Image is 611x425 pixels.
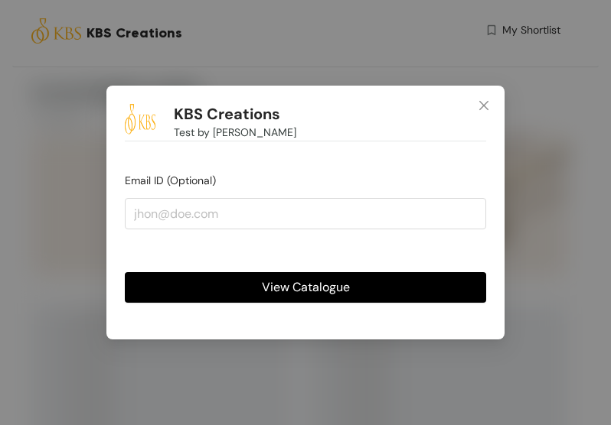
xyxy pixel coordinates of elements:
[262,277,350,297] span: View Catalogue
[174,105,280,124] h1: KBS Creations
[174,124,296,141] span: Test by [PERSON_NAME]
[125,272,486,303] button: View Catalogue
[478,99,490,112] span: close
[125,198,486,229] input: jhon@doe.com
[463,86,505,127] button: Close
[125,174,216,187] span: Email ID (Optional)
[125,104,155,135] img: Buyer Portal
